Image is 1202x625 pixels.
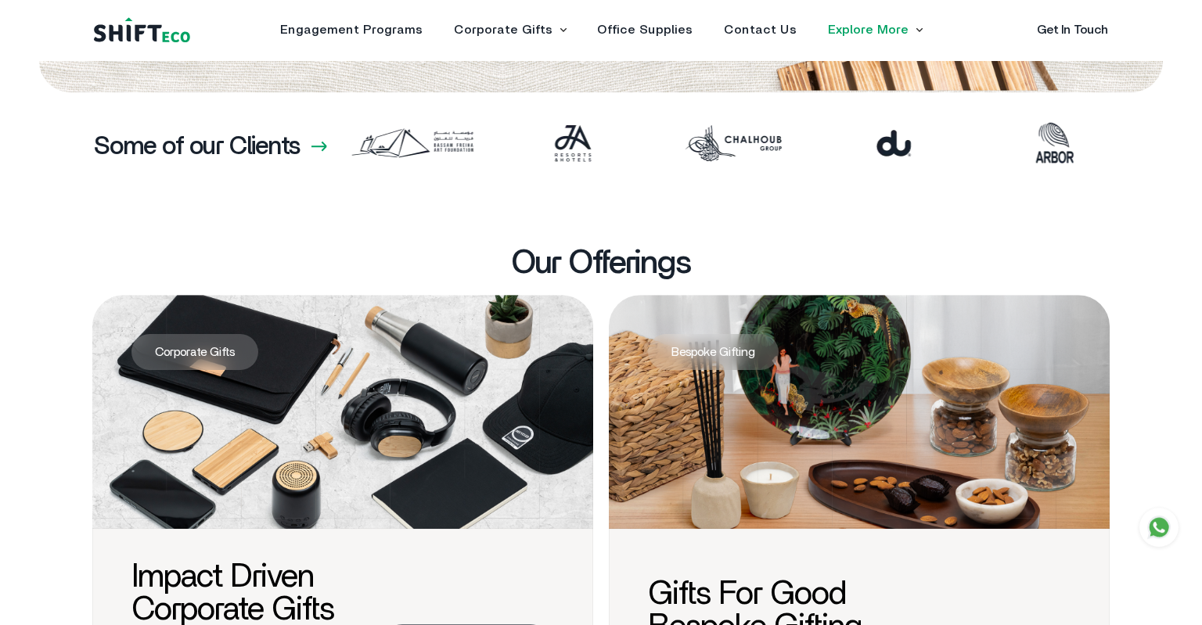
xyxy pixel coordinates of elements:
img: Frame_35.webp [637,116,797,171]
a: Explore More [828,23,909,36]
span: Bespoke Gifting [648,334,779,370]
img: JA-RESORTS.webp [477,116,637,171]
a: Office Supplies [597,23,693,36]
span: Corporate Gifts [131,334,258,370]
img: Arbor.webp [958,116,1118,171]
h3: Some of our Clients [94,134,300,159]
img: bespoke_gift.png [609,295,1110,529]
img: corporate_gift.png [92,295,593,529]
a: Get In Touch [1037,23,1108,36]
a: Corporate Gifts [454,23,552,36]
h3: Our Offerings [512,246,690,279]
a: Contact Us [724,23,797,36]
img: Frame_61.webp [316,116,477,171]
a: Engagement Programs [280,23,423,36]
img: Frame_18.webp [797,116,958,171]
